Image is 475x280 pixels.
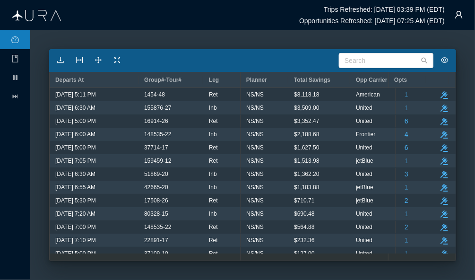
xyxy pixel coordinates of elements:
span: Ret [209,141,218,154]
span: Ret [209,247,218,260]
span: $1,627.50 [294,141,319,154]
span: [DATE] 7:00 PM [55,221,96,233]
span: $127.00 [294,247,314,260]
span: [DATE] 5:00 PM [55,141,96,154]
span: Inb [209,181,217,193]
i: icon: fast-forward [11,93,19,100]
span: 1454-48 [144,88,165,101]
span: Frontier [356,128,375,140]
i: icon: dashboard [11,36,19,44]
span: NS/NS [246,221,264,233]
span: United [356,234,372,246]
span: [DATE] 7:10 PM [55,234,96,246]
button: 2 [401,221,412,233]
span: $564.88 [294,221,314,233]
span: [DATE] 5:30 PM [55,194,96,207]
span: jetBlue [356,155,373,167]
span: Ret [209,115,218,127]
span: [DATE] 6:30 AM [55,102,95,114]
span: [DATE] 7:05 PM [55,155,96,167]
span: NS/NS [246,234,264,246]
span: $8,118.18 [294,88,319,101]
button: 1 [401,247,412,260]
span: $3,509.00 [294,102,319,114]
span: 6 [405,115,408,127]
span: Inb [209,168,217,180]
span: 4 [405,128,408,140]
button: icon: user [449,5,468,24]
span: jetBlue [356,194,373,207]
button: 6 [401,115,412,127]
span: $2,188.68 [294,128,319,140]
span: United [356,208,372,220]
span: [DATE] 5:11 PM [55,88,96,101]
button: 1 [401,208,412,220]
span: $690.48 [294,208,314,220]
span: NS/NS [246,208,264,220]
span: United [356,168,372,180]
span: 37714-17 [144,141,168,154]
span: $710.71 [294,194,314,207]
span: Leg [209,77,219,83]
span: United [356,247,372,260]
span: 16914-26 [144,115,168,127]
span: 17508-26 [144,194,168,207]
span: 42665-20 [144,181,168,193]
button: icon: download [53,53,68,68]
span: 51869-20 [144,168,168,180]
span: American [356,88,380,101]
span: 80328-15 [144,208,168,220]
button: 1 [401,102,412,114]
button: icon: column-width [72,53,87,68]
span: 3 [405,168,408,180]
button: 1 [401,155,412,167]
span: 1 [405,208,408,220]
button: icon: drag [91,53,106,68]
span: 1 [405,234,408,246]
span: Total Savings [294,77,330,83]
img: Aura Logo [12,10,61,21]
span: NS/NS [246,168,264,180]
span: 155876-27 [144,102,171,114]
span: $1,513.98 [294,155,319,167]
span: Opts [394,77,407,83]
h6: Opportunities Refreshed: [DATE] 07:25 AM (EDT) [299,17,445,25]
span: 1 [405,102,408,114]
span: NS/NS [246,155,264,167]
i: icon: book [11,55,19,62]
span: Planner [246,77,267,83]
span: [DATE] 5:00 PM [55,247,96,260]
span: $232.36 [294,234,314,246]
span: NS/NS [246,115,264,127]
button: icon: fullscreen [110,53,125,68]
button: 1 [401,88,412,101]
span: Inb [209,208,217,220]
span: NS/NS [246,181,264,193]
span: 159459-12 [144,155,171,167]
span: Ret [209,234,218,246]
span: NS/NS [246,194,264,207]
span: United [356,221,372,233]
span: 148535-22 [144,221,171,233]
span: NS/NS [246,102,264,114]
span: [DATE] 7:20 AM [55,208,95,220]
span: NS/NS [246,247,264,260]
span: Group#-Tour# [144,77,181,83]
span: Ret [209,88,218,101]
span: $1,183.88 [294,181,319,193]
span: United [356,102,372,114]
span: $3,352.47 [294,115,319,127]
span: NS/NS [246,128,264,140]
span: Inb [209,102,217,114]
span: 1 [405,247,408,260]
span: 22891-17 [144,234,168,246]
span: 6 [405,141,408,154]
span: Ret [209,221,218,233]
button: 1 [401,181,412,193]
span: 2 [405,194,408,207]
button: 1 [401,234,412,246]
span: [DATE] 5:00 PM [55,115,96,127]
button: icon: eye [437,53,452,68]
span: 1 [405,155,408,167]
button: 3 [401,168,412,180]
